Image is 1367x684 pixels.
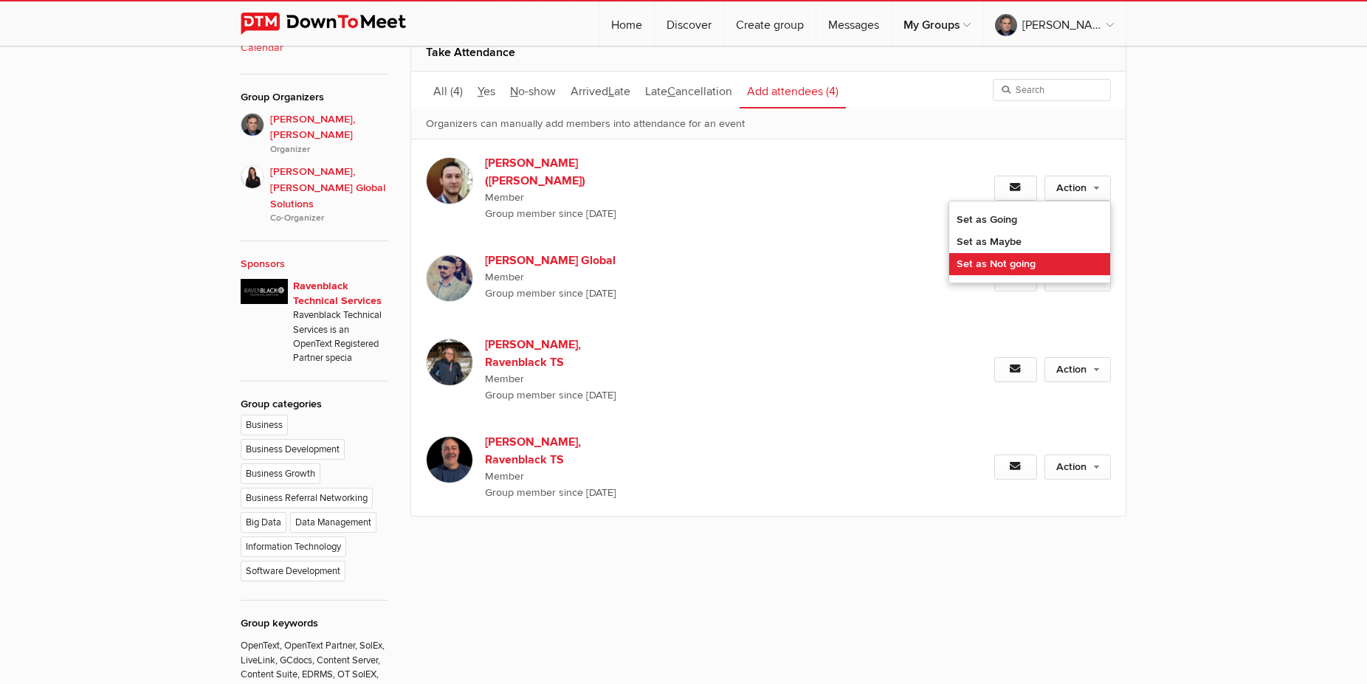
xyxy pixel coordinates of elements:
[270,111,388,157] span: [PERSON_NAME], [PERSON_NAME]
[724,1,816,46] a: Create group
[485,252,636,269] b: [PERSON_NAME] Global
[241,165,264,189] img: Melissa Salm, Wertheim Global Solutions
[485,190,737,206] span: Member
[485,287,616,300] font: Group member since [DATE]
[645,84,732,99] span: ate ancellation
[241,279,288,304] img: Ravenblack Technical Services
[241,396,388,412] div: Group categories
[485,389,616,401] font: Group member since [DATE]
[1044,455,1111,480] a: Action
[599,1,654,46] a: Home
[571,84,579,99] u: A
[638,72,740,108] a: LateCancellation
[1044,357,1111,382] a: Action
[485,486,616,499] font: Group member since [DATE]
[655,1,723,46] a: Discover
[485,154,636,190] b: [PERSON_NAME] ([PERSON_NAME])
[426,157,473,204] img: Angel Rubio (Stratesys)
[485,154,737,206] a: [PERSON_NAME] ([PERSON_NAME]) Member
[485,469,737,485] span: Member
[478,84,495,99] span: es
[485,433,737,485] a: [PERSON_NAME], Ravenblack TS Member
[571,84,630,99] span: rrived ate
[241,156,388,225] a: [PERSON_NAME], [PERSON_NAME] Global SolutionsCo-Organizer
[293,280,382,307] a: Ravenblack Technical Services
[270,143,388,156] i: Organizer
[485,252,737,286] a: [PERSON_NAME] Global Member
[241,89,388,106] div: Group Organizers
[241,113,264,137] img: Sean Murphy, Cassia
[983,1,1126,46] a: [PERSON_NAME], [PERSON_NAME]
[485,336,737,387] a: [PERSON_NAME], Ravenblack TS Member
[426,339,473,386] img: Darren Hodder, Ravenblack TS
[949,253,1110,275] a: Set as Not going
[478,84,483,99] u: Y
[411,108,1126,140] p: Organizers can manually add members into attendance for an event
[241,113,388,157] a: [PERSON_NAME], [PERSON_NAME]Organizer
[892,1,982,46] a: My Groups
[510,84,518,99] u: N
[747,84,823,99] span: Add attendees
[241,13,429,35] img: DownToMeet
[510,84,556,99] span: o-show
[241,258,285,270] a: Sponsors
[1044,176,1111,201] a: Action
[993,79,1111,101] input: Search
[485,371,737,387] span: Member
[485,336,636,371] b: [PERSON_NAME], Ravenblack TS
[241,40,283,56] b: Calendar
[293,308,388,366] p: Ravenblack Technical Services is an OpenText Registered Partner specia
[426,436,473,483] img: Greg Petti, Ravenblack TS
[485,269,737,286] span: Member
[241,615,388,632] div: Group keywords
[485,433,636,469] b: [PERSON_NAME], Ravenblack TS
[949,231,1110,253] a: Set as Maybe
[816,1,891,46] a: Messages
[470,72,503,108] a: Yes
[426,72,470,108] a: All (4)
[563,72,638,108] a: ArrivedLate
[503,72,563,108] a: No-show
[433,84,447,99] span: All
[426,255,473,302] img: Marcus Wertheim - Wertheim Global
[450,84,463,99] span: (4)
[949,209,1110,231] a: Set as Going
[826,84,839,99] span: (4)
[608,84,614,99] u: L
[426,35,1111,70] h2: Take Attendance
[270,212,388,225] i: Co-Organizer
[645,84,651,99] u: L
[667,84,675,99] u: C
[241,40,388,56] a: Calendar
[485,207,616,220] font: Group member since [DATE]
[270,164,388,225] span: [PERSON_NAME], [PERSON_NAME] Global Solutions
[740,72,846,108] a: Add attendees (4)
